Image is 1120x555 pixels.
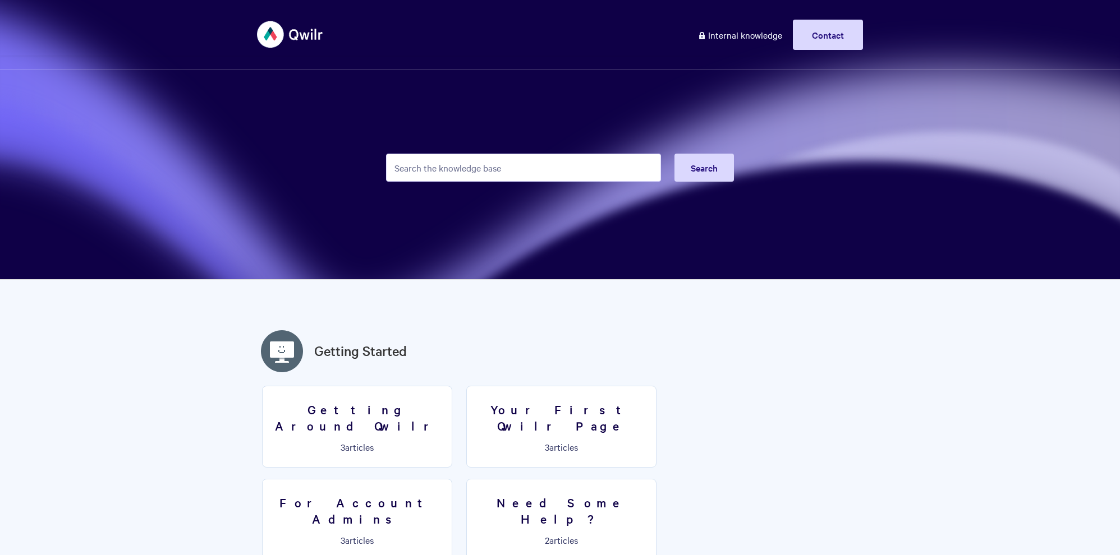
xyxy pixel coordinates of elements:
a: Contact [793,20,863,50]
input: Search the knowledge base [386,154,661,182]
p: articles [269,442,445,452]
span: 3 [341,441,345,453]
a: Your First Qwilr Page 3articles [466,386,657,468]
img: Qwilr Help Center [257,13,324,55]
h3: Need Some Help? [474,494,649,526]
h3: Your First Qwilr Page [474,401,649,433]
button: Search [674,154,734,182]
a: Internal knowledge [689,20,791,50]
span: 3 [545,441,549,453]
span: 2 [545,534,549,546]
span: 3 [341,534,345,546]
p: articles [474,442,649,452]
h3: Getting Around Qwilr [269,401,445,433]
p: articles [474,535,649,545]
p: articles [269,535,445,545]
h3: For Account Admins [269,494,445,526]
a: Getting Around Qwilr 3articles [262,386,452,468]
a: Getting Started [314,341,407,361]
span: Search [691,161,718,174]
